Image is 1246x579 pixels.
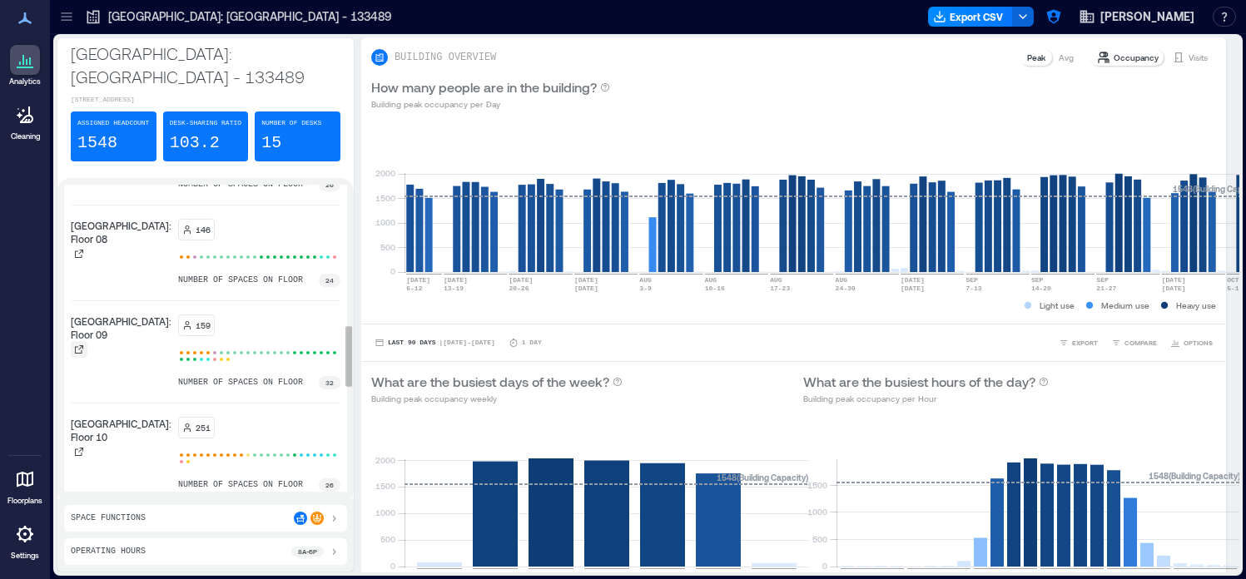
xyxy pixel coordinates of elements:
text: 12pm [1040,571,1056,578]
text: 12am [841,571,856,578]
button: Export CSV [928,7,1013,27]
p: 26 [325,180,334,190]
text: SEP [1031,276,1044,284]
text: AUG [836,276,848,284]
text: [DATE] [473,571,497,578]
text: 14-20 [1031,285,1051,292]
a: Cleaning [4,95,46,146]
tspan: 2000 [375,455,395,465]
tspan: 0 [390,266,395,276]
p: [GEOGRAPHIC_DATA]: [GEOGRAPHIC_DATA] - 133489 [108,8,392,25]
text: 8am [974,571,986,578]
p: [GEOGRAPHIC_DATA]: Floor 10 [71,417,171,443]
text: [DATE] [1162,276,1186,284]
text: [DATE] [406,276,430,284]
p: [GEOGRAPHIC_DATA]: [GEOGRAPHIC_DATA] - 133489 [71,42,340,88]
text: [DATE] [529,571,553,578]
tspan: 0 [390,561,395,571]
span: OPTIONS [1184,338,1213,348]
text: [DATE] [509,276,533,284]
tspan: 1000 [375,217,395,227]
p: Heavy use [1176,299,1216,312]
text: 4am [907,571,920,578]
p: [GEOGRAPHIC_DATA]: Floor 09 [71,314,171,341]
tspan: 1500 [375,193,395,203]
p: 146 [196,223,211,236]
tspan: 1000 [375,507,395,517]
text: AUG [705,276,717,284]
text: [DATE] [584,571,608,578]
tspan: 1500 [375,481,395,491]
text: [DATE] [752,571,776,578]
p: [GEOGRAPHIC_DATA]: Floor 08 [71,219,171,245]
text: 4pm [1107,571,1119,578]
text: 20-26 [509,285,529,292]
text: SEP [966,276,978,284]
text: 7-13 [966,285,981,292]
p: number of spaces on floor [178,376,303,389]
p: 103.2 [170,131,220,155]
text: [DATE] [901,285,925,292]
text: [DATE] [901,276,925,284]
p: 8a - 6p [298,547,317,557]
p: Desk-sharing ratio [170,118,241,128]
p: Building peak occupancy per Day [371,97,610,111]
p: 251 [196,421,211,434]
p: [STREET_ADDRESS] [71,95,340,105]
span: EXPORT [1072,338,1098,348]
text: [DATE] [1162,285,1186,292]
text: [DATE] [696,571,720,578]
p: Operating Hours [71,545,146,558]
text: [DATE] [417,571,441,578]
button: COMPARE [1108,334,1160,351]
span: [PERSON_NAME] [1100,8,1194,25]
p: Visits [1189,51,1208,64]
text: 6-12 [406,285,422,292]
text: 8pm [1174,571,1186,578]
button: Last 90 Days |[DATE]-[DATE] [371,334,499,351]
p: Building peak occupancy per Hour [803,392,1049,405]
p: 159 [196,319,211,332]
text: [DATE] [640,571,664,578]
p: Cleaning [11,131,40,141]
p: Peak [1027,51,1045,64]
p: 32 [325,378,334,388]
text: 24-30 [836,285,856,292]
p: Building peak occupancy weekly [371,392,623,405]
p: What are the busiest days of the week? [371,372,609,392]
a: Settings [5,514,45,566]
text: [DATE] [444,276,468,284]
text: [DATE] [574,285,598,292]
a: Analytics [4,40,46,92]
p: Avg [1059,51,1074,64]
p: Space Functions [71,512,146,525]
p: Medium use [1101,299,1149,312]
button: EXPORT [1055,334,1101,351]
tspan: 500 [380,534,395,544]
p: Floorplans [7,496,42,506]
text: SEP [1096,276,1109,284]
text: AUG [639,276,652,284]
p: Settings [11,551,39,561]
text: 5-11 [1227,285,1243,292]
text: 10-16 [705,285,725,292]
p: 1 Day [522,338,542,348]
tspan: 2000 [375,168,395,178]
text: 3-9 [639,285,652,292]
p: How many people are in the building? [371,77,597,97]
p: BUILDING OVERVIEW [395,51,496,64]
text: [DATE] [574,276,598,284]
a: Floorplans [2,459,47,511]
text: 17-23 [770,285,790,292]
text: 21-27 [1096,285,1116,292]
tspan: 1500 [807,480,827,490]
button: OPTIONS [1167,334,1216,351]
p: number of spaces on floor [178,178,303,191]
tspan: 0 [822,561,827,571]
span: COMPARE [1124,338,1157,348]
tspan: 1000 [807,507,827,517]
p: Occupancy [1114,51,1159,64]
p: number of spaces on floor [178,478,303,492]
p: 1548 [77,131,117,155]
text: AUG [770,276,782,284]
